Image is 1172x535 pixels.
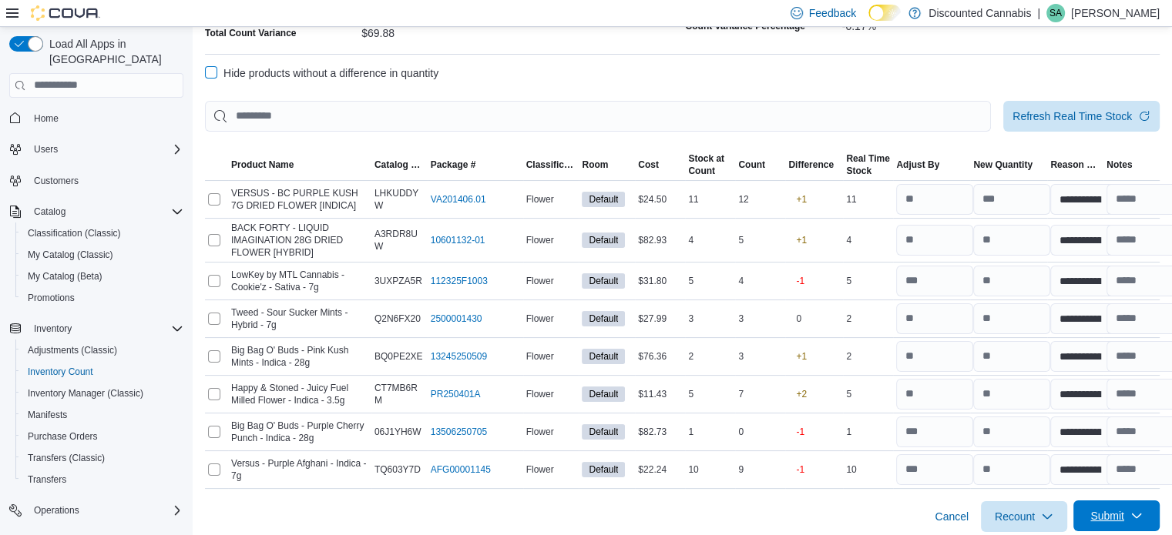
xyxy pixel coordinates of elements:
[15,404,190,426] button: Manifests
[843,385,893,403] div: 5
[685,190,735,209] div: 11
[22,341,183,359] span: Adjustments (Classic)
[589,274,618,288] span: Default
[868,21,869,22] span: Dark Mode
[843,190,893,209] div: 11
[3,201,190,222] button: Catalog
[523,347,579,366] div: Flower
[28,227,121,239] span: Classification (Classic)
[1050,159,1100,171] span: Reason Code
[374,382,425,406] span: CT7MB6RM
[1049,4,1062,22] span: SA
[22,470,183,489] span: Transfers
[205,64,438,82] label: Hide products without a difference in quantity
[231,222,368,259] span: BACK FORTY - LIQUID IMAGINATION 28G DRIED FLOWER [HYBRID]
[685,423,735,441] div: 1
[589,387,618,401] span: Default
[582,232,625,248] span: Default
[685,231,735,249] div: 4
[15,222,190,244] button: Classification (Classic)
[796,313,801,325] p: 0
[228,155,371,174] button: Product Name
[929,501,975,532] button: Cancel
[1046,4,1065,22] div: Sam Annann
[28,387,143,400] span: Inventory Manager (Classic)
[15,266,190,287] button: My Catalog (Beta)
[796,426,804,438] p: -1
[735,423,785,441] div: 0
[374,159,425,171] span: Catalog SKU
[579,155,635,174] button: Room
[34,504,79,517] span: Operations
[15,383,190,404] button: Inventory Manager (Classic)
[685,309,735,328] div: 3
[523,423,579,441] div: Flower
[1090,508,1124,523] span: Submit
[635,347,685,366] div: $76.36
[685,347,735,366] div: 2
[582,273,625,289] span: Default
[796,193,807,206] p: +1
[843,347,893,366] div: 2
[523,385,579,403] div: Flower
[1037,4,1040,22] p: |
[735,347,785,366] div: 3
[374,350,423,363] span: BQ0PE2XE
[1012,109,1132,124] span: Refresh Real Time Stock
[3,139,190,160] button: Users
[431,313,482,325] a: 2500001430
[523,231,579,249] div: Flower
[205,27,296,39] div: Total Count Variance
[43,36,183,67] span: Load All Apps in [GEOGRAPHIC_DATA]
[15,339,190,361] button: Adjustments (Classic)
[28,140,64,159] button: Users
[635,190,685,209] div: $24.50
[28,140,183,159] span: Users
[231,306,368,331] span: Tweed - Sour Sucker Mints - Hybrid - 7g
[431,159,476,171] span: Package #
[28,473,66,486] span: Transfers
[22,246,183,264] span: My Catalog (Classic)
[846,165,889,177] div: Stock
[28,202,183,221] span: Catalog
[582,424,625,440] span: Default
[523,460,579,479] div: Flower
[735,272,785,290] div: 4
[22,384,183,403] span: Inventory Manager (Classic)
[22,384,149,403] a: Inventory Manager (Classic)
[635,423,685,441] div: $82.73
[523,190,579,209] div: Flower
[3,318,190,339] button: Inventory
[1071,4,1160,22] p: [PERSON_NAME]
[796,463,804,476] p: -1
[735,460,785,479] div: 9
[22,406,73,424] a: Manifests
[796,350,807,363] p: +1
[589,233,618,247] span: Default
[735,190,785,209] div: 12
[589,349,618,363] span: Default
[843,309,893,328] div: 2
[28,319,78,338] button: Inventory
[635,385,685,403] div: $11.43
[809,5,856,21] span: Feedback
[589,425,618,439] span: Default
[582,462,625,477] span: Default
[15,361,190,383] button: Inventory Count
[28,172,85,190] a: Customers
[685,385,735,403] div: 5
[973,159,1033,171] div: New Quantity
[22,341,123,359] a: Adjustments (Classic)
[981,501,1067,532] button: Recount
[635,155,685,174] button: Cost
[638,159,659,171] span: Cost
[28,501,183,520] span: Operations
[34,323,72,335] span: Inventory
[685,272,735,290] div: 5
[589,463,618,476] span: Default
[34,175,79,187] span: Customers
[523,272,579,290] div: Flower
[3,169,190,192] button: Customers
[523,309,579,328] div: Flower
